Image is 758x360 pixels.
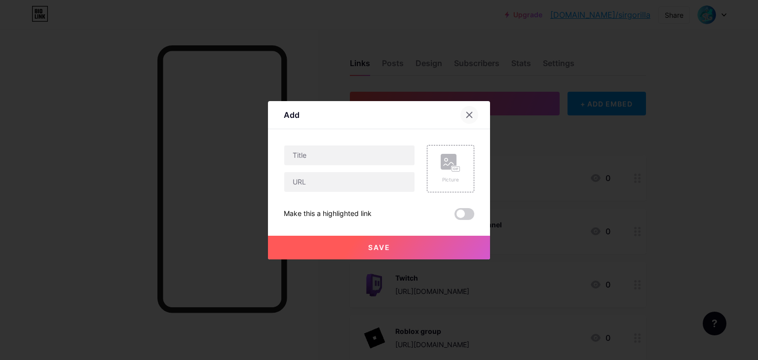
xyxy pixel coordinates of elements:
div: Add [284,109,300,121]
input: URL [284,172,415,192]
input: Title [284,145,415,165]
button: Save [268,236,490,259]
div: Picture [441,176,460,183]
div: Make this a highlighted link [284,208,372,220]
span: Save [368,243,390,252]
